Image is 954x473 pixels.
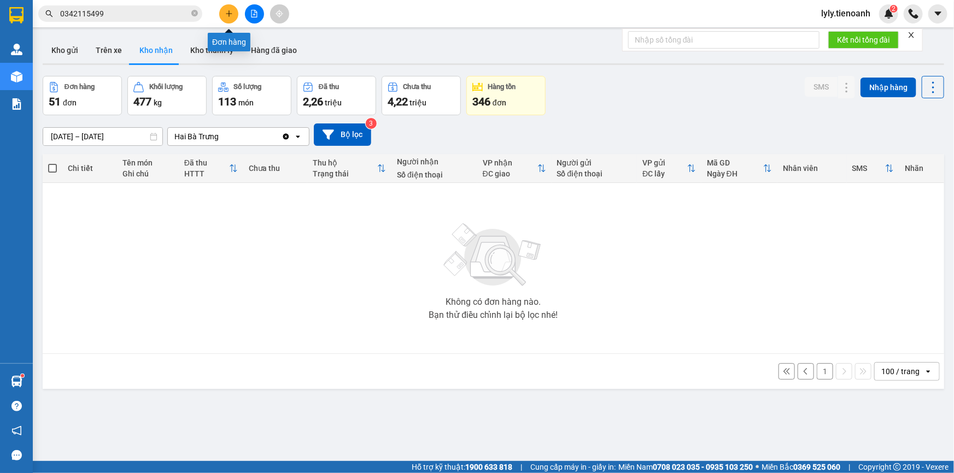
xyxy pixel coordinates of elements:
[762,461,840,473] span: Miền Bắc
[307,154,391,183] th: Toggle SortBy
[909,9,918,19] img: phone-icon
[313,158,377,167] div: Thu hộ
[319,83,339,91] div: Đã thu
[493,98,506,107] span: đơn
[783,164,841,173] div: Nhân viên
[11,425,22,436] span: notification
[303,95,323,108] span: 2,26
[43,128,162,145] input: Select a date range.
[933,9,943,19] span: caret-down
[893,463,901,471] span: copyright
[11,71,22,82] img: warehouse-icon
[403,83,431,91] div: Chưa thu
[60,8,189,20] input: Tìm tên, số ĐT hoặc mã đơn
[642,158,687,167] div: VP gửi
[149,83,183,91] div: Khối lượng
[270,4,289,23] button: aim
[557,158,632,167] div: Người gửi
[382,76,461,115] button: Chưa thu4,22 triệu
[179,154,243,183] th: Toggle SortBy
[294,132,302,141] svg: open
[388,95,408,108] span: 4,22
[218,95,236,108] span: 113
[9,7,24,23] img: logo-vxr
[219,4,238,23] button: plus
[11,376,22,387] img: warehouse-icon
[812,7,879,20] span: lyly.tienoanh
[43,37,87,63] button: Kho gửi
[817,363,833,380] button: 1
[397,170,472,179] div: Số điện thoại
[477,154,552,183] th: Toggle SortBy
[131,37,182,63] button: Kho nhận
[924,367,933,376] svg: open
[446,298,541,306] div: Không có đơn hàng nào.
[11,401,22,411] span: question-circle
[49,95,61,108] span: 51
[472,95,490,108] span: 346
[63,98,77,107] span: đơn
[637,154,701,183] th: Toggle SortBy
[881,366,920,377] div: 100 / trang
[852,164,886,173] div: SMS
[242,37,306,63] button: Hàng đã giao
[45,10,53,17] span: search
[65,83,95,91] div: Đơn hàng
[184,169,229,178] div: HTTT
[628,31,820,49] input: Nhập số tổng đài
[793,463,840,471] strong: 0369 525 060
[908,31,915,39] span: close
[249,164,302,173] div: Chưa thu
[191,10,198,16] span: close-circle
[174,131,219,142] div: Hai Bà Trưng
[314,123,371,146] button: Bộ lọc
[707,169,763,178] div: Ngày ĐH
[905,164,939,173] div: Nhãn
[828,31,899,49] button: Kết nối tổng đài
[250,10,258,17] span: file-add
[11,44,22,55] img: warehouse-icon
[618,461,753,473] span: Miền Nam
[238,98,254,107] span: món
[397,157,472,166] div: Người nhận
[297,76,376,115] button: Đã thu2,26 triệu
[212,76,291,115] button: Số lượng113món
[412,461,512,473] span: Hỗ trợ kỹ thuật:
[520,461,522,473] span: |
[366,118,377,129] sup: 3
[483,169,537,178] div: ĐC giao
[154,98,162,107] span: kg
[701,154,777,183] th: Toggle SortBy
[848,461,850,473] span: |
[884,9,894,19] img: icon-new-feature
[805,77,838,97] button: SMS
[892,5,896,13] span: 2
[890,5,898,13] sup: 2
[191,9,198,19] span: close-circle
[861,78,916,97] button: Nhập hàng
[11,450,22,460] span: message
[11,98,22,110] img: solution-icon
[409,98,426,107] span: triệu
[653,463,753,471] strong: 0708 023 035 - 0935 103 250
[68,164,112,173] div: Chi tiết
[928,4,947,23] button: caret-down
[530,461,616,473] span: Cung cấp máy in - giấy in:
[429,311,558,320] div: Bạn thử điều chỉnh lại bộ lọc nhé!
[133,95,151,108] span: 477
[182,37,242,63] button: Kho thanh lý
[466,76,546,115] button: Hàng tồn346đơn
[127,76,207,115] button: Khối lượng477kg
[225,10,233,17] span: plus
[43,76,122,115] button: Đơn hàng51đơn
[87,37,131,63] button: Trên xe
[122,158,173,167] div: Tên món
[325,98,342,107] span: triệu
[756,465,759,469] span: ⚪️
[234,83,262,91] div: Số lượng
[220,131,221,142] input: Selected Hai Bà Trưng .
[282,132,290,141] svg: Clear value
[21,374,24,377] sup: 1
[122,169,173,178] div: Ghi chú
[488,83,516,91] div: Hàng tồn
